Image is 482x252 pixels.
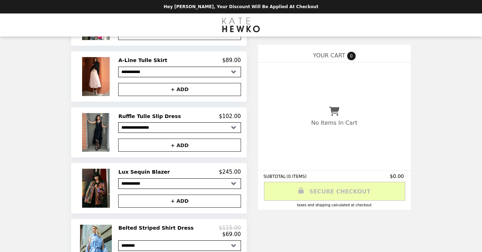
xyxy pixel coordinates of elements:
button: + ADD [118,139,241,152]
p: No Items In Cart [311,119,357,126]
div: Taxes and Shipping calculated at checkout [264,203,405,207]
select: Select a product variant [118,122,241,133]
h2: A-Line Tulle Skirt [118,57,170,63]
h2: Ruffle Tulle Slip Dress [118,113,184,119]
p: $115.00 [219,225,241,231]
span: $0.00 [390,173,405,179]
select: Select a product variant [118,178,241,189]
p: $245.00 [219,169,241,175]
span: SUBTOTAL [264,174,287,179]
img: Ruffle Tulle Slip Dress [82,113,111,152]
select: Select a product variant [118,67,241,77]
select: Select a product variant [118,240,241,251]
span: 0 [347,52,356,60]
button: + ADD [118,195,241,208]
h2: Belted Striped Shirt Dress [118,225,196,231]
button: + ADD [118,83,241,96]
p: $89.00 [222,57,241,63]
img: Lux Sequin Blazer [82,169,111,207]
img: Brand Logo [222,18,260,32]
img: A-Line Tulle Skirt [82,57,111,96]
p: $69.00 [222,231,241,237]
p: Hey [PERSON_NAME], your discount will be applied at checkout [163,4,318,9]
span: YOUR CART [313,52,345,59]
h2: Lux Sequin Blazer [118,169,172,175]
span: ( 0 ITEMS ) [286,174,306,179]
p: $102.00 [219,113,241,119]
